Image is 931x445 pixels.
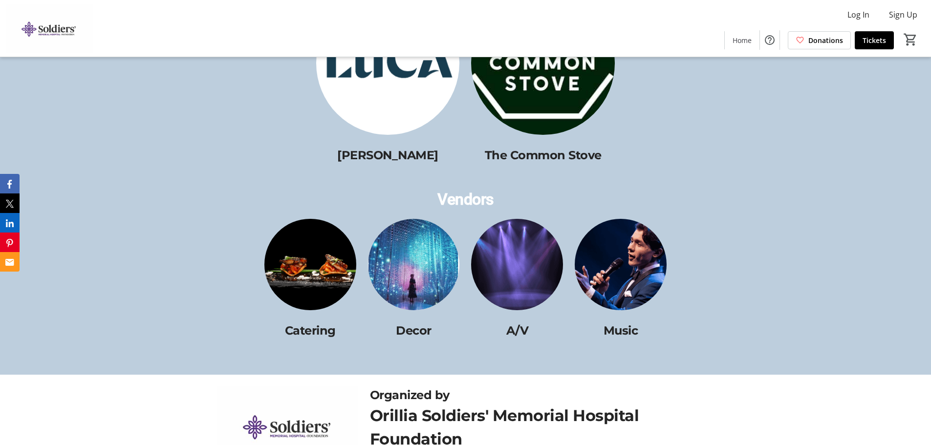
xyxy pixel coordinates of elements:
img: <p>Decor</p> logo [368,219,460,311]
span: Tickets [863,35,886,45]
span: Home [733,35,752,45]
img: Orillia Soldiers' Memorial Hospital Foundation's Logo [6,4,93,53]
button: Log In [840,7,877,22]
span: Log In [847,9,869,21]
p: Music [575,322,667,339]
span: Donations [808,35,843,45]
span: Sign Up [889,9,917,21]
button: Help [760,30,779,50]
p: A/V [471,322,563,339]
a: Tickets [855,31,894,49]
button: Sign Up [881,7,925,22]
a: Donations [788,31,851,49]
span: Vendors [437,190,494,209]
img: <p>Music</p> logo [575,219,667,311]
p: [PERSON_NAME] [316,147,459,164]
img: <p>A/V</p> logo [471,219,563,311]
p: The Common Stove [471,147,614,164]
p: Decor [368,322,460,339]
img: <p>Catering</p> logo [264,219,356,311]
p: Catering [264,322,356,339]
a: Home [725,31,759,49]
button: Cart [902,31,919,48]
div: Organized by [370,386,714,404]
